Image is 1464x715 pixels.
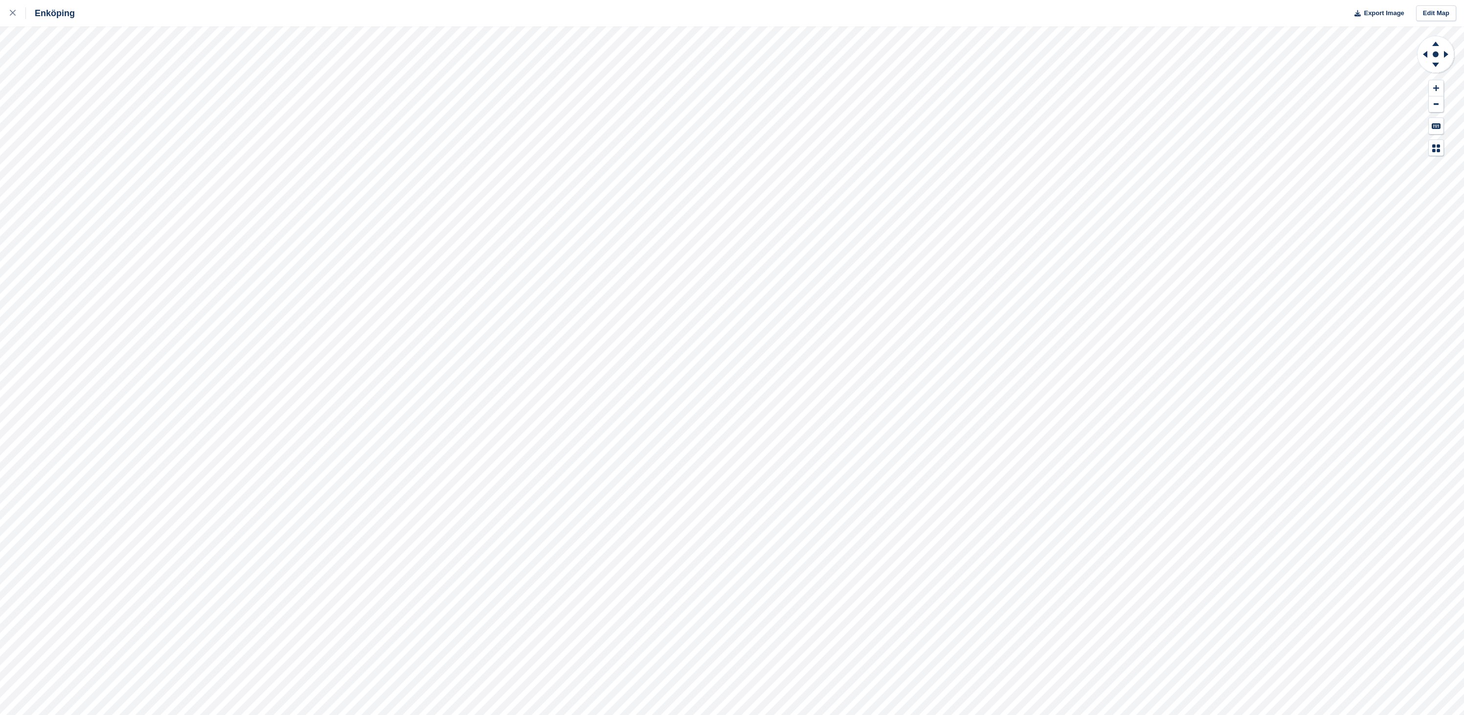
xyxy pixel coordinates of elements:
button: Keyboard Shortcuts [1429,118,1443,134]
button: Export Image [1349,5,1404,22]
button: Zoom Out [1429,96,1443,113]
button: Map Legend [1429,140,1443,156]
span: Export Image [1364,8,1404,18]
a: Edit Map [1416,5,1456,22]
button: Zoom In [1429,80,1443,96]
div: Enköping [26,7,75,19]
